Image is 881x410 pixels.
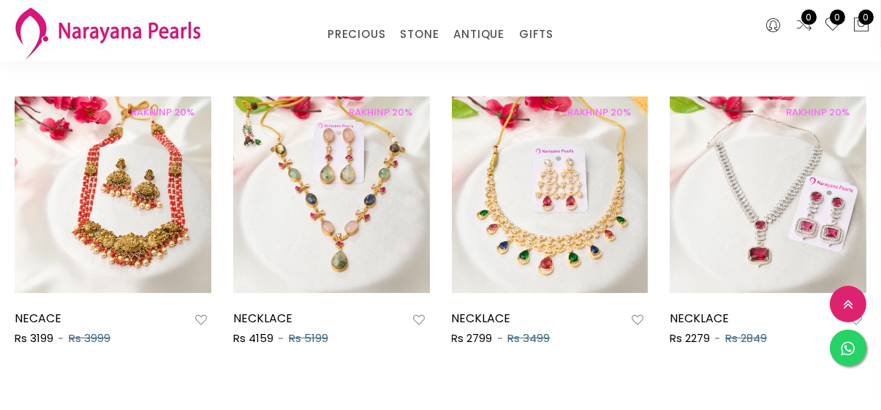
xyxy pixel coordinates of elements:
[725,330,767,346] span: Rs 2849
[627,311,648,330] button: Add to wishlist
[452,310,511,327] a: NECKLACE
[824,16,842,35] a: 0
[233,310,292,327] a: NECKLACE
[233,330,273,346] span: Rs 4159
[670,330,710,346] span: Rs 2279
[328,23,385,45] a: PRECIOUS
[191,311,211,330] button: Add to wishlist
[400,23,439,45] a: STONE
[795,16,813,35] a: 0
[341,105,421,119] span: RAKHINP 20%
[452,330,493,346] span: Rs 2799
[409,311,430,330] button: Add to wishlist
[858,10,874,25] span: 0
[508,330,551,346] span: Rs 3499
[778,105,858,119] span: RAKHINP 20%
[801,10,817,25] span: 0
[15,330,53,346] span: Rs 3199
[453,23,504,45] a: ANTIQUE
[852,16,870,35] button: 0
[559,105,639,119] span: RAKHINP 20%
[123,105,203,119] span: RAKHINP 20%
[69,330,110,346] span: Rs 3999
[519,23,553,45] a: GIFTS
[15,310,61,327] a: NECACE
[670,310,729,327] a: NECKLACE
[830,10,845,25] span: 0
[289,330,328,346] span: Rs 5199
